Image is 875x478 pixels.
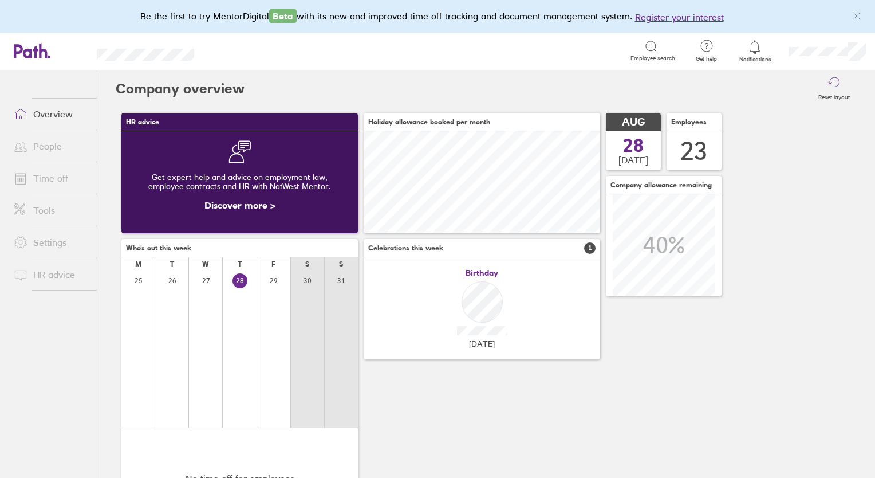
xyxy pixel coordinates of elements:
[238,260,242,268] div: T
[5,231,97,254] a: Settings
[140,9,735,24] div: Be the first to try MentorDigital with its new and improved time off tracking and document manage...
[5,199,97,222] a: Tools
[116,70,245,107] h2: Company overview
[610,181,712,189] span: Company allowance remaining
[811,70,857,107] button: Reset layout
[623,136,644,155] span: 28
[680,136,708,166] div: 23
[269,9,297,23] span: Beta
[811,91,857,101] label: Reset layout
[5,263,97,286] a: HR advice
[736,56,774,63] span: Notifications
[584,242,596,254] span: 1
[204,199,275,211] a: Discover more >
[368,118,490,126] span: Holiday allowance booked per month
[5,135,97,158] a: People
[622,116,645,128] span: AUG
[135,260,141,268] div: M
[466,268,498,277] span: Birthday
[736,39,774,63] a: Notifications
[618,155,648,165] span: [DATE]
[126,244,191,252] span: Who's out this week
[688,56,725,62] span: Get help
[339,260,343,268] div: S
[469,339,495,348] span: [DATE]
[305,260,309,268] div: S
[635,10,724,24] button: Register your interest
[170,260,174,268] div: T
[271,260,275,268] div: F
[131,163,349,200] div: Get expert help and advice on employment law, employee contracts and HR with NatWest Mentor.
[225,45,254,56] div: Search
[671,118,707,126] span: Employees
[5,103,97,126] a: Overview
[126,118,159,126] span: HR advice
[630,55,675,62] span: Employee search
[5,167,97,190] a: Time off
[202,260,209,268] div: W
[368,244,443,252] span: Celebrations this week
